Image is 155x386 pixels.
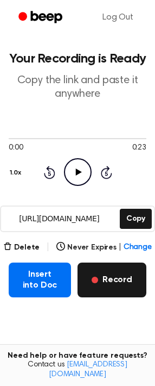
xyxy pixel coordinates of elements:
[56,242,152,253] button: Never Expires|Change
[46,241,50,254] span: |
[92,4,144,30] a: Log Out
[132,142,146,154] span: 0:23
[49,361,127,378] a: [EMAIL_ADDRESS][DOMAIN_NAME]
[9,52,146,65] h1: Your Recording is Ready
[11,7,72,28] a: Beep
[9,142,23,154] span: 0:00
[120,209,152,229] button: Copy
[9,164,25,182] button: 1.0x
[7,360,148,379] span: Contact us
[119,242,121,253] span: |
[3,242,40,253] button: Delete
[124,242,152,253] span: Change
[9,263,71,297] button: Insert into Doc
[9,74,146,101] p: Copy the link and paste it anywhere
[77,263,146,297] button: Record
